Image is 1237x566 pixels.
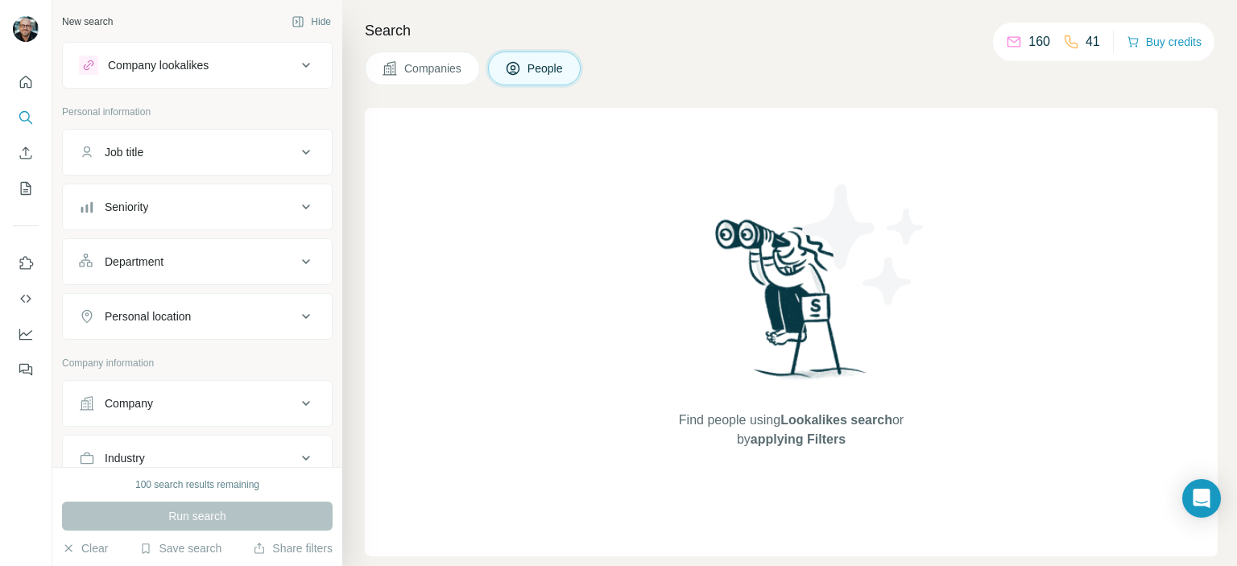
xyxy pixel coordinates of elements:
div: New search [62,14,113,29]
h4: Search [365,19,1218,42]
button: Search [13,103,39,132]
div: Job title [105,144,143,160]
div: Open Intercom Messenger [1182,479,1221,518]
img: Avatar [13,16,39,42]
p: 41 [1086,32,1100,52]
p: 160 [1028,32,1050,52]
p: Company information [62,356,333,370]
button: Use Surfe on LinkedIn [13,249,39,278]
button: Feedback [13,355,39,384]
span: Lookalikes search [780,413,892,427]
div: Industry [105,450,145,466]
button: Quick start [13,68,39,97]
div: Department [105,254,163,270]
button: Clear [62,540,108,556]
button: My lists [13,174,39,203]
button: Save search [139,540,221,556]
button: Job title [63,133,332,171]
button: Company lookalikes [63,46,332,85]
div: Personal location [105,308,191,324]
div: Company [105,395,153,411]
button: Enrich CSV [13,138,39,167]
button: Seniority [63,188,332,226]
img: Surfe Illustration - Stars [792,172,937,317]
button: Dashboard [13,320,39,349]
div: Company lookalikes [108,57,209,73]
button: Department [63,242,332,281]
button: Buy credits [1127,31,1202,53]
span: Find people using or by [662,411,920,449]
span: applying Filters [751,432,846,446]
p: Personal information [62,105,333,119]
span: People [527,60,565,76]
img: Surfe Illustration - Woman searching with binoculars [708,215,875,395]
button: Share filters [253,540,333,556]
span: Companies [404,60,463,76]
button: Hide [280,10,342,34]
button: Company [63,384,332,423]
button: Personal location [63,297,332,336]
button: Industry [63,439,332,477]
button: Use Surfe API [13,284,39,313]
div: 100 search results remaining [135,477,259,492]
div: Seniority [105,199,148,215]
